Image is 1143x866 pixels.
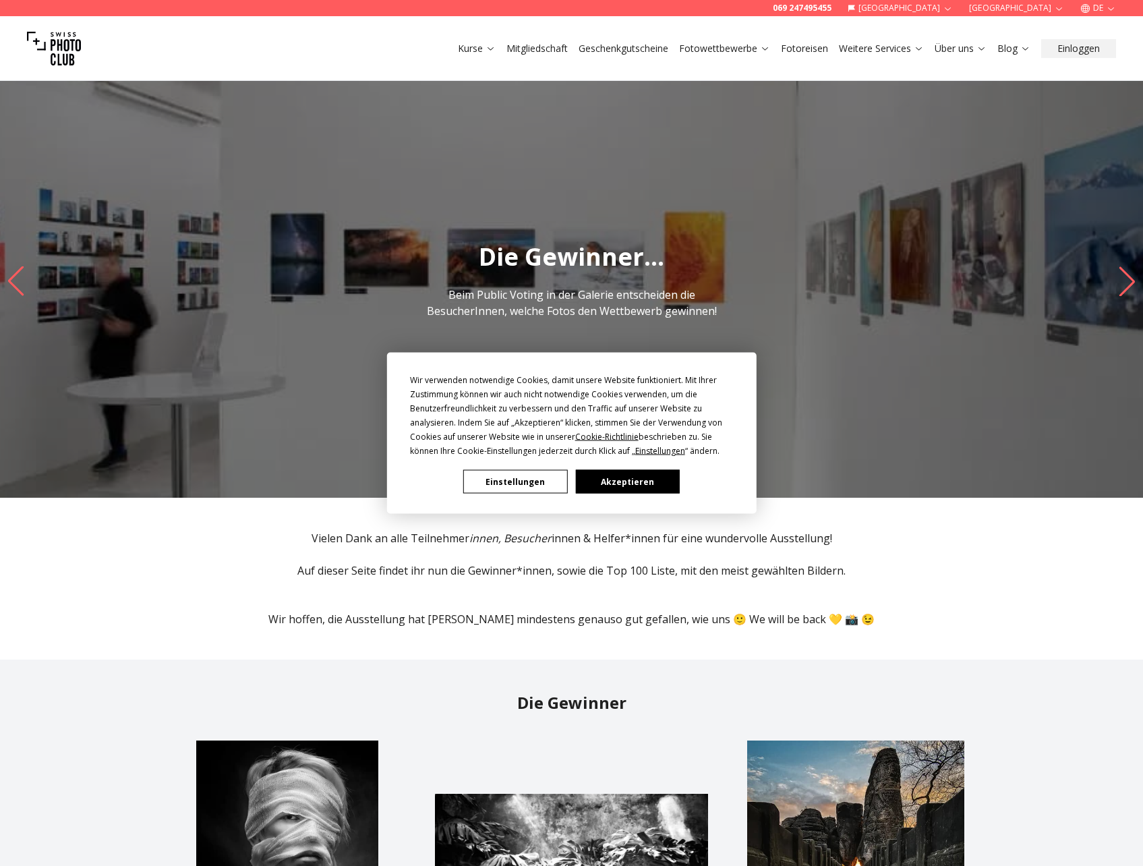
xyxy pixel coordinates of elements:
[410,373,734,458] div: Wir verwenden notwendige Cookies, damit unsere Website funktioniert. Mit Ihrer Zustimmung können ...
[575,470,679,494] button: Akzeptieren
[386,353,756,514] div: Cookie Consent Prompt
[575,431,639,442] span: Cookie-Richtlinie
[463,470,567,494] button: Einstellungen
[635,445,685,457] span: Einstellungen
